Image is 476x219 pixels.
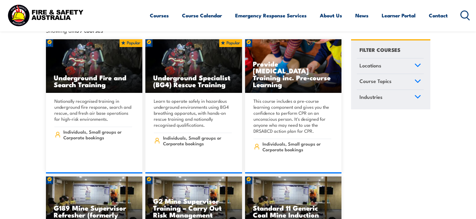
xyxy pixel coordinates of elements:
[245,39,342,93] a: Provide [MEDICAL_DATA] Training inc. Pre-course Learning
[145,39,242,93] a: Underground Specialist (BG4) Rescue Training
[46,27,103,33] span: Showing all
[182,7,222,23] a: Course Calendar
[357,74,424,90] a: Course Topics
[359,46,400,54] h4: FILTER COURSES
[357,90,424,105] a: Industries
[429,7,448,23] a: Contact
[359,93,383,101] span: Industries
[359,61,381,70] span: Locations
[262,141,331,152] span: Individuals, Small groups or Corporate bookings
[382,7,416,23] a: Learner Portal
[154,98,232,128] p: Learn to operate safely in hazardous underground environments using BG4 breathing apparatus, with...
[54,74,135,88] h3: Underground Fire and Search Training
[153,74,234,88] h3: Underground Specialist (BG4) Rescue Training
[46,39,143,93] a: Underground Fire and Search Training
[54,98,132,122] p: Nationally recognised training in underground fire response, search and rescue, and fresh air bas...
[235,7,307,23] a: Emergency Response Services
[63,129,132,140] span: Individuals, Small groups or Corporate bookings
[355,7,368,23] a: News
[145,39,242,93] img: Underground mine rescue
[320,7,342,23] a: About Us
[245,39,342,93] img: Low Voltage Rescue and Provide CPR
[46,39,143,93] img: Underground mine rescue
[163,135,232,146] span: Individuals, Small groups or Corporate bookings
[150,7,169,23] a: Courses
[253,98,332,134] p: This course includes a pre-course learning component and gives you the confidence to perform CPR ...
[253,60,334,88] h3: Provide [MEDICAL_DATA] Training inc. Pre-course Learning
[359,77,392,85] span: Course Topics
[357,58,424,74] a: Locations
